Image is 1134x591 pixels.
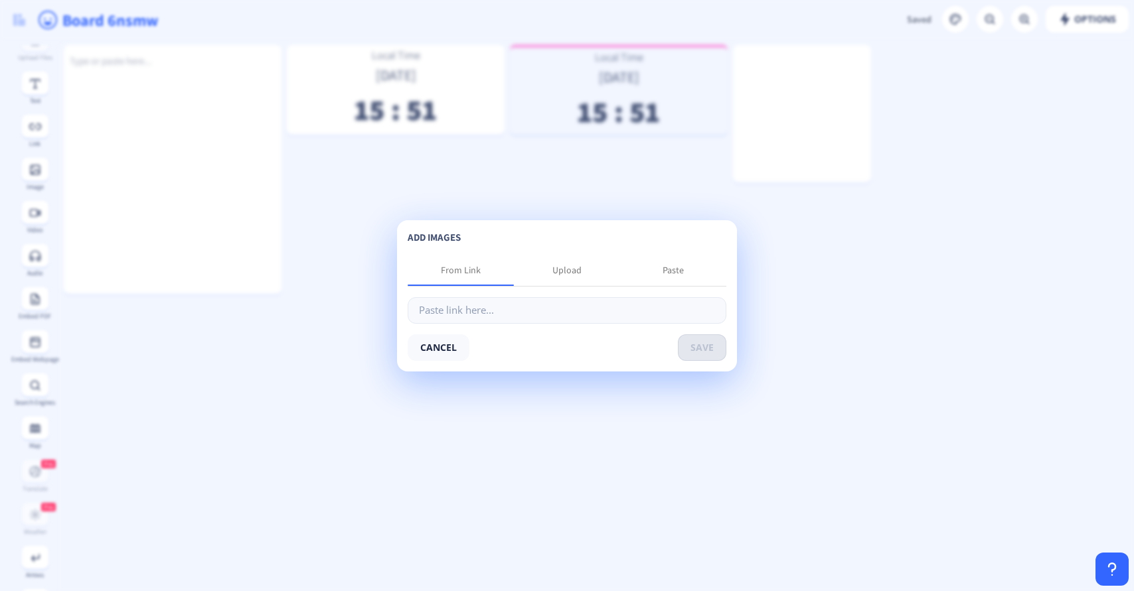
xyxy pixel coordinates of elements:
[408,334,469,361] button: cancel
[663,263,684,277] div: Paste
[441,263,481,277] div: From Link
[408,297,726,324] input: Paste link here...
[552,263,582,277] div: Upload
[678,334,726,361] button: save
[408,231,726,244] p: add images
